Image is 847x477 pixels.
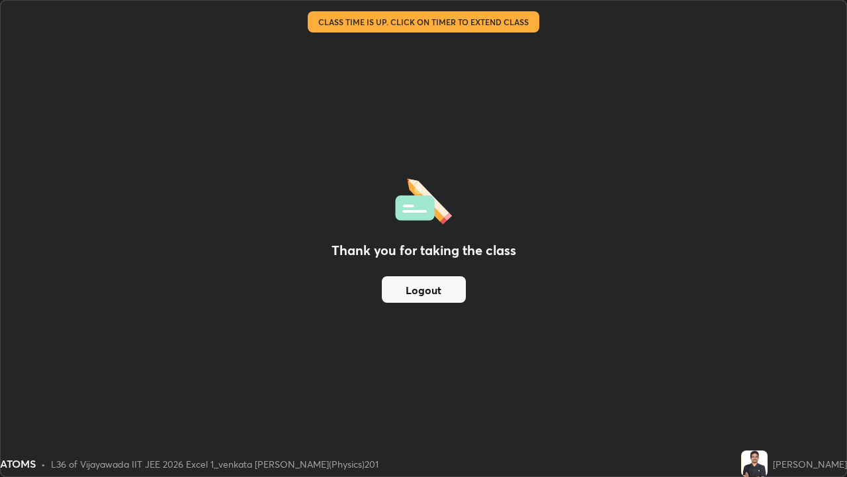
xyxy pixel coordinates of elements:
div: [PERSON_NAME] [773,457,847,471]
div: • [41,457,46,471]
div: L36 of Vijayawada IIT JEE 2026 Excel 1_venkata [PERSON_NAME](Physics)201 [51,457,379,471]
img: 7cf467343a4d49629c73f8aa1f9e36e2.jpg [741,450,768,477]
img: offlineFeedback.1438e8b3.svg [395,174,452,225]
h2: Thank you for taking the class [332,240,516,260]
button: Logout [382,276,466,303]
